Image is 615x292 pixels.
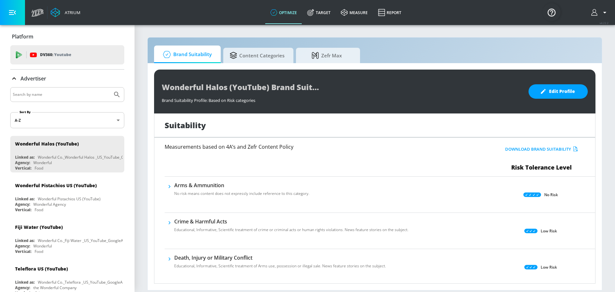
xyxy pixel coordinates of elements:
div: Food [35,207,43,213]
div: Wonderful Pistachios US (YouTube)Linked as:Wonderful Pistachios US (YouTube)Agency:Wonderful Agen... [10,178,124,214]
div: Wonderful Halos (YouTube) [15,141,79,147]
div: Death, Injury or Military ConflictEducational, Informative, Scientific treatment of Arms use, pos... [174,254,386,273]
div: Linked as: [15,238,35,243]
div: Vertical: [15,207,31,213]
p: Educational, Informative, Scientific treatment of Arms use, possession or illegal sale. News feat... [174,263,386,269]
div: Agency: [15,285,30,290]
div: Wonderful [33,160,52,165]
div: Vertical: [15,165,31,171]
div: the Wonderful Company [33,285,77,290]
span: Edit Profile [541,88,575,96]
button: Open Resource Center [543,3,561,21]
div: DV360: Youtube [10,45,124,64]
div: Agency: [15,243,30,249]
div: Agency: [15,160,30,165]
div: Linked as: [15,279,35,285]
div: Vertical: [15,249,31,254]
div: Wonderful Co._Fiji Water _US_YouTube_GoogleAds [38,238,127,243]
div: Wonderful Co._Wonderful Halos _US_YouTube_GoogleAds [38,154,141,160]
div: Arms & AmmunitionNo risk means content does not expressly include reference to this category. [174,182,309,200]
div: Fiji Water (YouTube)Linked as:Wonderful Co._Fiji Water _US_YouTube_GoogleAdsAgency:WonderfulVerti... [10,219,124,256]
div: Food [35,165,43,171]
a: Target [302,1,336,24]
button: Download Brand Suitability [504,144,579,154]
p: Advertiser [20,75,46,82]
p: Educational, Informative, Scientific treatment of crime or criminal acts or human rights violatio... [174,227,408,233]
p: No risk means content does not expressly include reference to this category. [174,191,309,196]
span: Content Categories [230,48,284,63]
div: Wonderful Pistachios US (YouTube) [15,182,97,188]
div: Brand Suitability Profile: Based on Risk categories [162,94,522,103]
div: Linked as: [15,154,35,160]
div: Wonderful Agency [33,202,66,207]
div: Fiji Water (YouTube) [15,224,63,230]
h6: Arms & Ammunition [174,182,309,189]
span: v 4.22.2 [600,21,609,25]
h1: Suitability [165,120,206,130]
p: Youtube [54,51,71,58]
p: Platform [12,33,33,40]
label: Sort By [18,110,32,114]
span: Brand Suitability [160,47,212,62]
div: Linked as: [15,196,35,202]
div: Wonderful Pistachios US (YouTube) [38,196,101,202]
button: Edit Profile [529,84,588,99]
div: Wonderful Halos (YouTube)Linked as:Wonderful Co._Wonderful Halos _US_YouTube_GoogleAdsAgency:Wond... [10,136,124,172]
div: Teleflora US (YouTube) [15,266,68,272]
p: Low Risk [541,228,557,234]
a: Atrium [51,8,80,17]
div: Wonderful [33,243,52,249]
div: Platform [10,28,124,46]
h6: Measurements based on 4A’s and Zefr Content Policy [165,144,452,149]
div: Advertiser [10,70,124,88]
div: Atrium [62,10,80,15]
div: Wonderful Co._Teleflora _US_YouTube_GoogleAds [38,279,127,285]
a: optimize [265,1,302,24]
p: Low Risk [541,264,557,271]
h6: Death, Injury or Military Conflict [174,254,386,261]
a: Report [373,1,406,24]
input: Search by name [13,90,110,99]
div: A-Z [10,112,124,128]
div: Agency: [15,202,30,207]
span: Risk Tolerance Level [511,163,572,171]
div: Food [35,249,43,254]
span: Zefr Max [302,48,351,63]
a: measure [336,1,373,24]
h6: Crime & Harmful Acts [174,218,408,225]
p: No Risk [544,191,558,198]
p: DV360: [40,51,71,58]
div: Crime & Harmful ActsEducational, Informative, Scientific treatment of crime or criminal acts or h... [174,218,408,237]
